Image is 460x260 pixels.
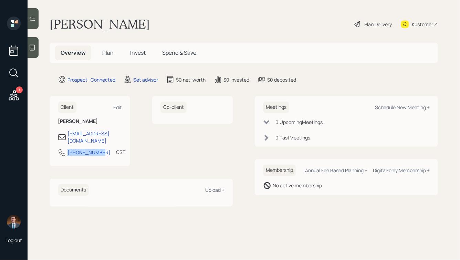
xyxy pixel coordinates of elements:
div: Kustomer [412,21,433,28]
div: Set advisor [133,76,158,83]
div: $0 net-worth [176,76,206,83]
h6: Client [58,102,76,113]
h6: [PERSON_NAME] [58,118,122,124]
h6: Co-client [160,102,187,113]
div: Edit [113,104,122,111]
div: 0 Upcoming Meeting s [275,118,323,126]
div: $0 invested [223,76,249,83]
div: [PHONE_NUMBER] [67,149,111,156]
div: [EMAIL_ADDRESS][DOMAIN_NAME] [67,130,122,144]
div: $0 deposited [267,76,296,83]
span: Overview [61,49,86,56]
div: Plan Delivery [364,21,392,28]
div: Prospect · Connected [67,76,115,83]
div: Schedule New Meeting + [375,104,430,111]
div: 0 Past Meeting s [275,134,310,141]
span: Plan [102,49,114,56]
div: Upload + [205,187,224,193]
div: Digital-only Membership + [373,167,430,174]
h6: Documents [58,184,89,196]
div: No active membership [273,182,322,189]
h1: [PERSON_NAME] [50,17,150,32]
div: Annual Fee Based Planning + [305,167,367,174]
h6: Meetings [263,102,289,113]
div: 1 [16,86,23,93]
div: Log out [6,237,22,243]
span: Invest [130,49,146,56]
img: hunter_neumayer.jpg [7,215,21,229]
span: Spend & Save [162,49,196,56]
div: CST [116,148,125,156]
h6: Membership [263,165,296,176]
